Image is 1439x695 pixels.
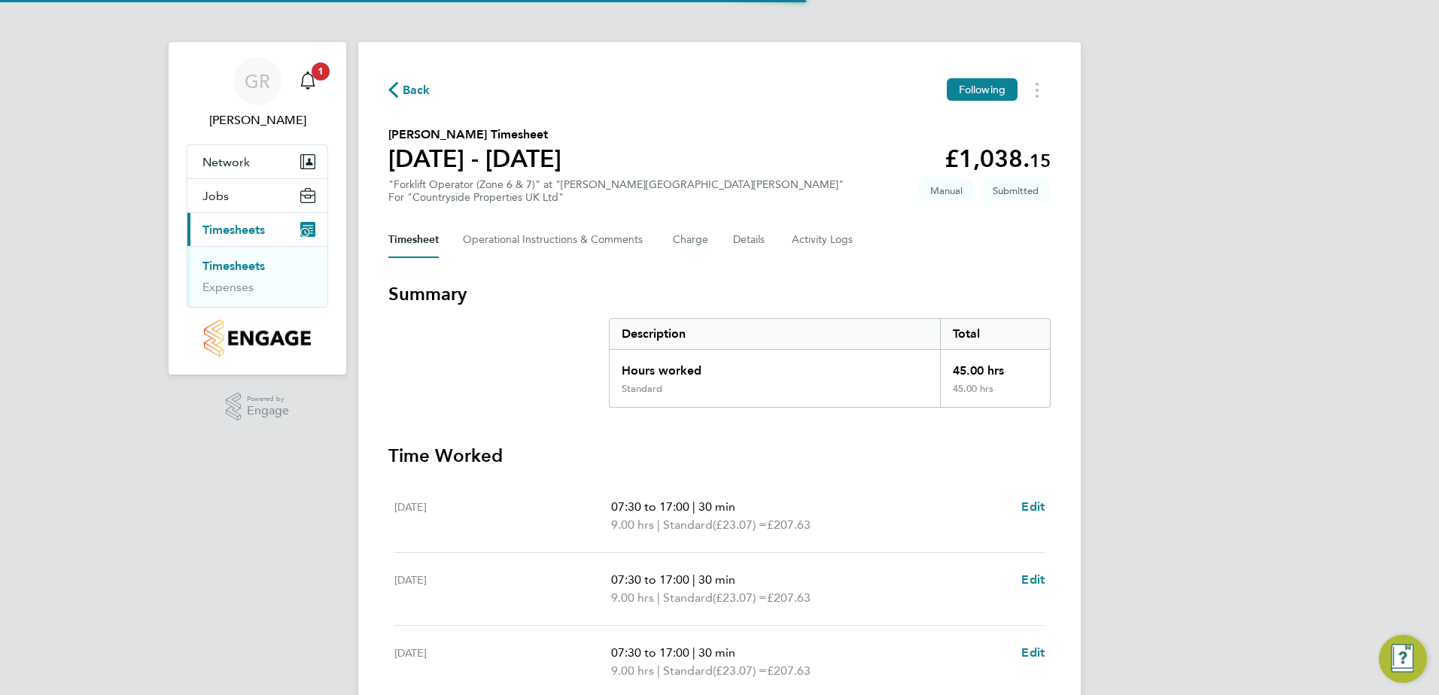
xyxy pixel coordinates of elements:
[713,517,767,532] span: (£23.07) =
[202,223,265,237] span: Timesheets
[204,320,310,357] img: countryside-properties-logo-retina.png
[1021,571,1045,589] a: Edit
[388,126,561,144] h2: [PERSON_NAME] Timesheet
[611,572,689,587] span: 07:30 to 17:00
[698,572,735,587] span: 30 min
[1379,635,1427,683] button: Engage Resource Center
[940,319,1050,349] div: Total
[388,191,844,204] div: For "Countryside Properties UK Ltd"
[1021,498,1045,516] a: Edit
[202,280,254,294] a: Expenses
[202,259,265,273] a: Timesheets
[767,517,811,532] span: £207.63
[202,155,250,169] span: Network
[622,383,662,395] div: Standard
[187,145,327,178] button: Network
[245,71,270,91] span: GR
[663,662,713,680] span: Standard
[945,144,1051,173] app-decimal: £1,038.
[959,83,1005,96] span: Following
[1030,150,1051,171] span: 15
[202,189,229,203] span: Jobs
[247,405,289,417] span: Engage
[394,644,611,680] div: [DATE]
[657,590,660,605] span: |
[713,590,767,605] span: (£23.07) =
[918,178,975,203] span: This timesheet was manually created.
[1021,572,1045,587] span: Edit
[611,517,654,532] span: 9.00 hrs
[226,393,290,421] a: Powered byEngage
[611,663,654,678] span: 9.00 hrs
[981,178,1051,203] span: This timesheet is Submitted.
[388,80,430,99] button: Back
[609,318,1051,408] div: Summary
[947,78,1018,101] button: Following
[673,222,709,258] button: Charge
[940,383,1050,407] div: 45.00 hrs
[698,645,735,660] span: 30 min
[692,645,695,660] span: |
[169,42,346,375] nav: Main navigation
[611,499,689,514] span: 07:30 to 17:00
[663,516,713,534] span: Standard
[187,246,327,307] div: Timesheets
[187,320,328,357] a: Go to home page
[610,319,940,349] div: Description
[247,393,289,405] span: Powered by
[657,663,660,678] span: |
[1024,78,1051,102] button: Timesheets Menu
[940,350,1050,383] div: 45.00 hrs
[388,178,844,204] div: "Forklift Operator (Zone 6 & 7)" at "[PERSON_NAME][GEOGRAPHIC_DATA][PERSON_NAME]"
[187,179,327,212] button: Jobs
[767,590,811,605] span: £207.63
[1021,499,1045,514] span: Edit
[187,57,328,129] a: GR[PERSON_NAME]
[792,222,855,258] button: Activity Logs
[388,144,561,174] h1: [DATE] - [DATE]
[1021,645,1045,660] span: Edit
[657,517,660,532] span: |
[1021,644,1045,662] a: Edit
[394,571,611,607] div: [DATE]
[611,590,654,605] span: 9.00 hrs
[388,222,439,258] button: Timesheet
[394,498,611,534] div: [DATE]
[293,57,323,105] a: 1
[312,62,330,80] span: 1
[388,444,1051,468] h3: Time Worked
[733,222,768,258] button: Details
[611,645,689,660] span: 07:30 to 17:00
[698,499,735,514] span: 30 min
[187,111,328,129] span: Graham Richardson
[663,589,713,607] span: Standard
[187,213,327,246] button: Timesheets
[692,499,695,514] span: |
[463,222,649,258] button: Operational Instructions & Comments
[692,572,695,587] span: |
[610,350,940,383] div: Hours worked
[388,282,1051,306] h3: Summary
[767,663,811,678] span: £207.63
[403,81,430,99] span: Back
[713,663,767,678] span: (£23.07) =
